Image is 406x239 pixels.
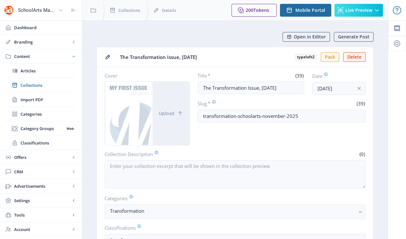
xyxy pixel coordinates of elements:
nb-badge: Web [64,125,76,132]
a: Classifications [6,136,76,150]
span: Advertisements [14,183,71,189]
span: Classifications [21,140,76,146]
span: Content [14,53,71,60]
label: Slug [198,100,279,107]
label: Date [312,72,360,79]
a: Category GroupsWeb [6,121,76,136]
span: Upload [159,111,174,116]
button: Live Preview [334,4,383,17]
span: Articles [21,68,76,74]
span: Generate Post [338,34,369,39]
label: Collection Description [105,151,233,158]
span: (39) [294,72,304,79]
span: Tools [14,212,71,218]
label: Title [198,72,249,79]
span: (0) [359,151,366,157]
b: typeloft2 [295,54,317,60]
button: Open in Editor [283,32,330,42]
label: Cover [105,72,185,79]
button: Pack [321,52,339,62]
a: Articles [6,64,76,78]
button: Generate Post [334,32,374,42]
input: Publishing Date [312,82,366,95]
span: Details [162,7,176,13]
span: Collections [118,7,140,13]
span: Collections [21,82,76,88]
label: Categories [105,195,360,202]
span: Mobile Portal [295,8,325,13]
span: Offers [14,154,71,161]
div: SchoolArts Magazine [18,3,56,17]
span: Account [14,226,71,233]
button: Delete [343,52,366,62]
span: Open in Editor [294,34,326,39]
a: Categories [6,107,76,121]
span: (39) [356,100,366,107]
input: Type Collection Title ... [198,81,305,94]
a: Collections [6,78,76,92]
button: 200Tokens [232,4,277,17]
span: Settings [14,197,71,204]
button: Upload [153,82,190,145]
img: properties.app_icon.png [4,5,14,15]
a: Import PDF [6,93,76,107]
span: Categories [21,111,76,117]
input: this-is-how-a-slug-looks-like [198,110,366,122]
span: Tokens [253,7,269,13]
span: Dashboard [14,24,77,31]
button: Transformation [105,204,366,219]
button: info [353,82,366,95]
span: Import PDF [21,96,76,103]
button: Mobile Portal [280,4,331,17]
span: CRM [14,169,71,175]
span: Live Preview [345,8,372,13]
nb-icon: info [356,85,362,92]
span: Branding [14,39,71,45]
nb-select-label: Transformation [110,207,355,215]
span: Category Groups [21,125,64,132]
span: The Transformation Issue, [DATE] [120,54,290,61]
